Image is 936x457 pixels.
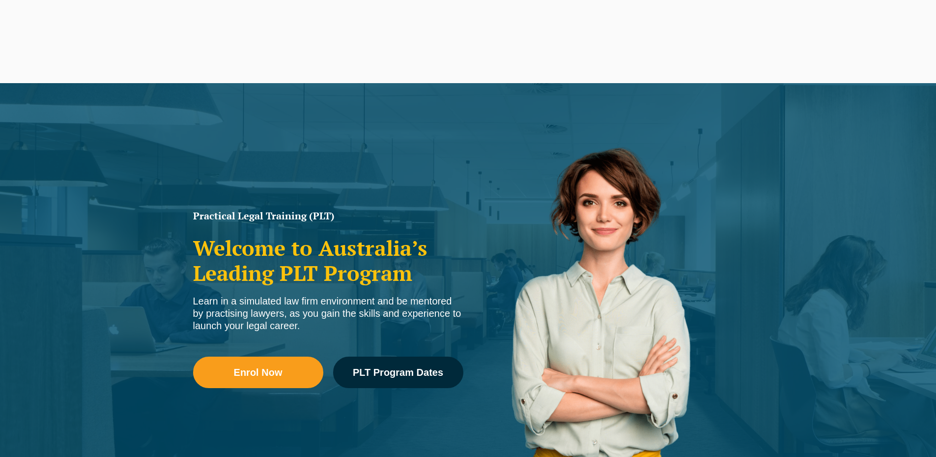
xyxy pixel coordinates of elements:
a: Enrol Now [193,357,323,388]
span: Enrol Now [234,367,283,377]
h1: Practical Legal Training (PLT) [193,211,463,221]
a: PLT Program Dates [333,357,463,388]
span: PLT Program Dates [353,367,443,377]
h2: Welcome to Australia’s Leading PLT Program [193,236,463,285]
div: Learn in a simulated law firm environment and be mentored by practising lawyers, as you gain the ... [193,295,463,332]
